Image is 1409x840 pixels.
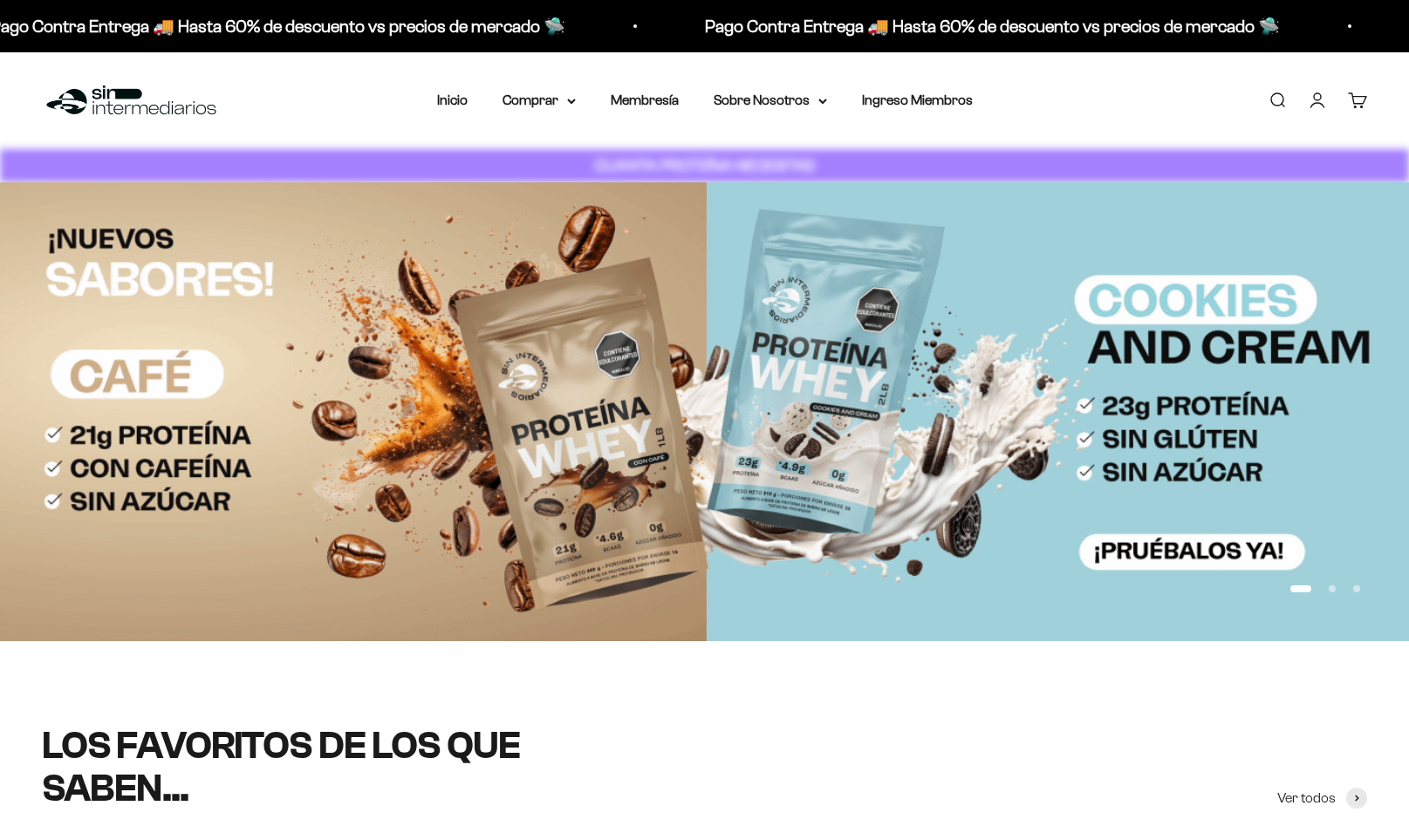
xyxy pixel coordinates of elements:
[437,92,468,107] a: Inicio
[1277,787,1367,809] a: Ver todos
[503,89,576,112] summary: Comprar
[862,92,973,107] a: Ingreso Miembros
[714,89,827,112] summary: Sobre Nosotros
[1277,787,1336,809] span: Ver todos
[611,92,679,107] a: Membresía
[646,12,1221,40] p: Pago Contra Entrega 🚚 Hasta 60% de descuento vs precios de mercado 🛸
[42,724,520,809] split-lines: LOS FAVORITOS DE LOS QUE SABEN...
[594,156,815,174] strong: CUANTA PROTEÍNA NECESITAS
